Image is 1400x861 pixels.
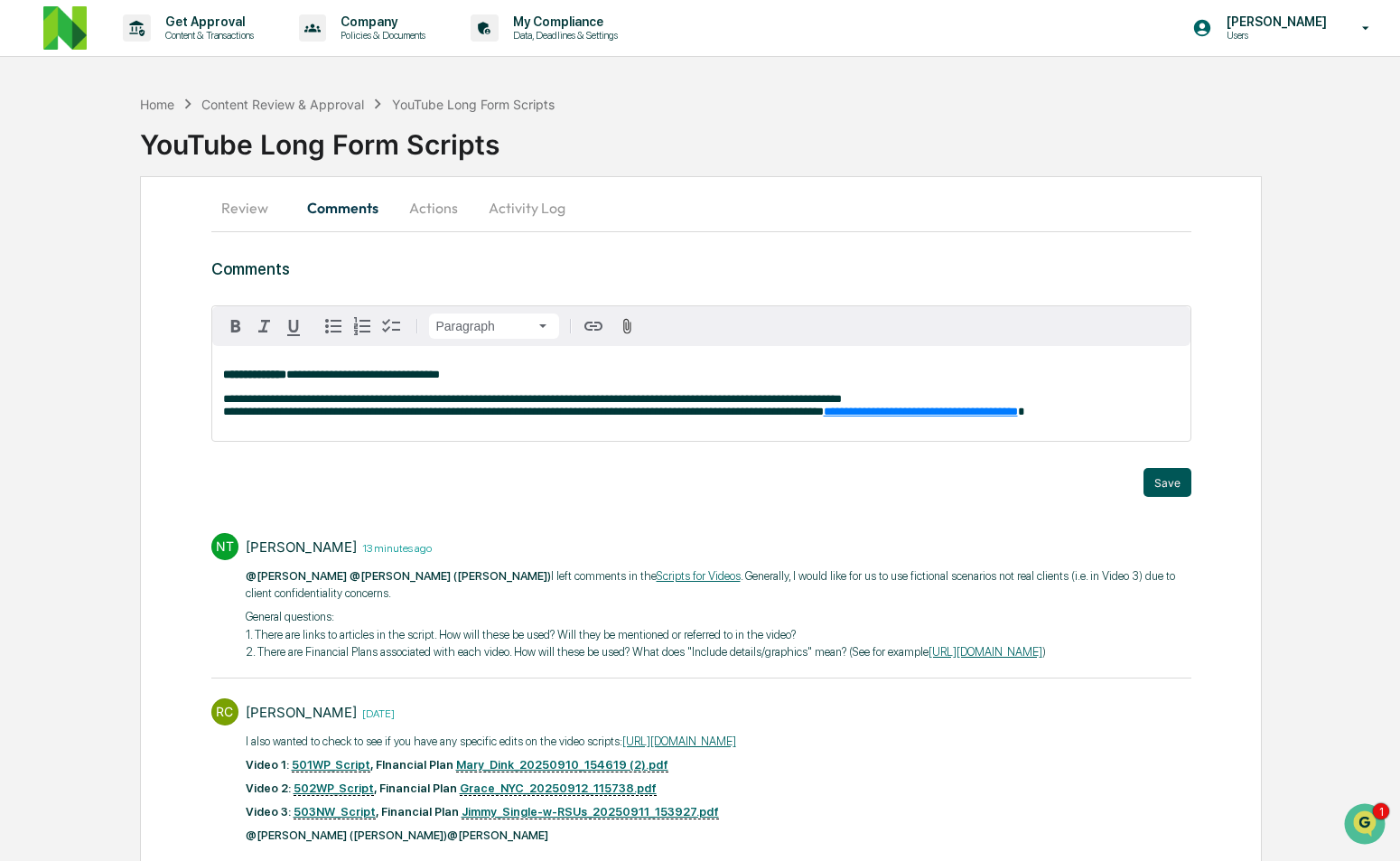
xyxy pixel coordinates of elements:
div: Content Review & Approval [201,97,364,112]
div: 🗄️ [131,323,145,337]
p: Data, Deadlines & Settings [499,29,627,42]
p: Users [1212,29,1336,42]
p: Get Approval [151,14,263,29]
button: Review [211,186,293,229]
p: [PERSON_NAME] [1212,14,1336,29]
span: • [150,246,156,260]
div: RC [211,698,238,725]
span: Preclearance [36,321,117,339]
span: Pylon [180,399,219,413]
span: @[PERSON_NAME] [246,569,347,583]
span: Data Lookup [36,355,114,373]
h3: Comments [211,259,1191,278]
img: logo [43,6,87,50]
a: 502WP_Script [294,781,374,796]
a: 🔎Data Lookup [11,348,121,380]
p: Content & Transactions [151,29,263,42]
a: Powered byPylon [127,398,219,413]
button: Underline [279,312,308,341]
div: 🖐️ [18,323,33,337]
time: Monday, September 22, 2025 at 4:53:00 PM CDT [357,705,395,720]
span: [DATE] [160,246,197,260]
p: I also wanted to check to see if you have any specific edits on the video scripts: [246,733,736,751]
p: ​ [246,756,736,774]
strong: , Financial Plan [376,805,459,819]
a: Jimmy_Single-w-RSUs_20250911_153927.pdf [462,805,719,819]
span: [PERSON_NAME] [56,246,146,260]
div: 🔎 [18,357,33,371]
a: 501WP_Script [292,758,370,772]
div: NT [211,533,238,560]
div: Home [140,97,174,112]
img: Jack Rasmussen [18,229,47,257]
img: 8933085812038_c878075ebb4cc5468115_72.jpg [38,138,70,171]
strong: , FInancial Plan [370,758,453,772]
div: Start new chat [81,138,296,156]
button: Comments [293,186,393,229]
p: Company [326,14,434,29]
a: [URL][DOMAIN_NAME] [622,735,736,748]
p: General questions: 1. There are links to articles in the script. How will these be used? Will the... [246,608,1191,661]
a: Scripts for Videos [657,569,741,583]
time: Wednesday, September 24, 2025 at 12:29:06 PM CDT [357,539,432,555]
strong: Video 1: [246,758,289,772]
img: 1746055101610-c473b297-6a78-478c-a979-82029cc54cd1 [18,138,51,171]
span: Attestations [149,321,224,339]
span: @[PERSON_NAME] ([PERSON_NAME]) [350,569,551,583]
strong: , Financial Plan [374,781,457,795]
span: @[PERSON_NAME] ([PERSON_NAME])@[PERSON_NAME] [246,828,548,842]
a: 503NW_Script [294,805,376,819]
div: We're available if you need us! [81,156,248,171]
div: Past conversations [18,201,121,215]
div: YouTube Long Form Scripts [392,97,555,112]
button: Actions [393,186,474,229]
img: 1746055101610-c473b297-6a78-478c-a979-82029cc54cd1 [36,247,51,261]
button: Block type [429,314,559,339]
p: I left comments in the . ​Generally, I would like for us to use fictional scenarios not real clie... [246,567,1191,603]
div: YouTube Long Form Scripts [140,114,1400,161]
strong: Video 3: [246,805,291,819]
p: Policies & Documents [326,29,434,42]
button: Save [1143,468,1191,497]
p: How can we help? [18,38,329,67]
a: 🗄️Attestations [124,314,231,346]
strong: Video 2: [246,781,291,795]
iframe: Open customer support [1342,801,1391,850]
button: Start new chat [307,144,329,165]
button: See all [280,197,329,219]
button: Activity Log [474,186,580,229]
a: [URL][DOMAIN_NAME] [929,645,1042,659]
a: 🖐️Preclearance [11,314,124,346]
div: [PERSON_NAME] [246,538,357,556]
div: secondary tabs example [211,186,1191,229]
button: Attach files [611,314,643,339]
a: Grace_NYC_20250912_115738.pdf [460,781,657,796]
a: Mary_Dink_20250910_154619 (2).pdf [456,758,668,772]
button: Bold [221,312,250,341]
div: [PERSON_NAME] [246,704,357,721]
p: My Compliance [499,14,627,29]
button: Italic [250,312,279,341]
